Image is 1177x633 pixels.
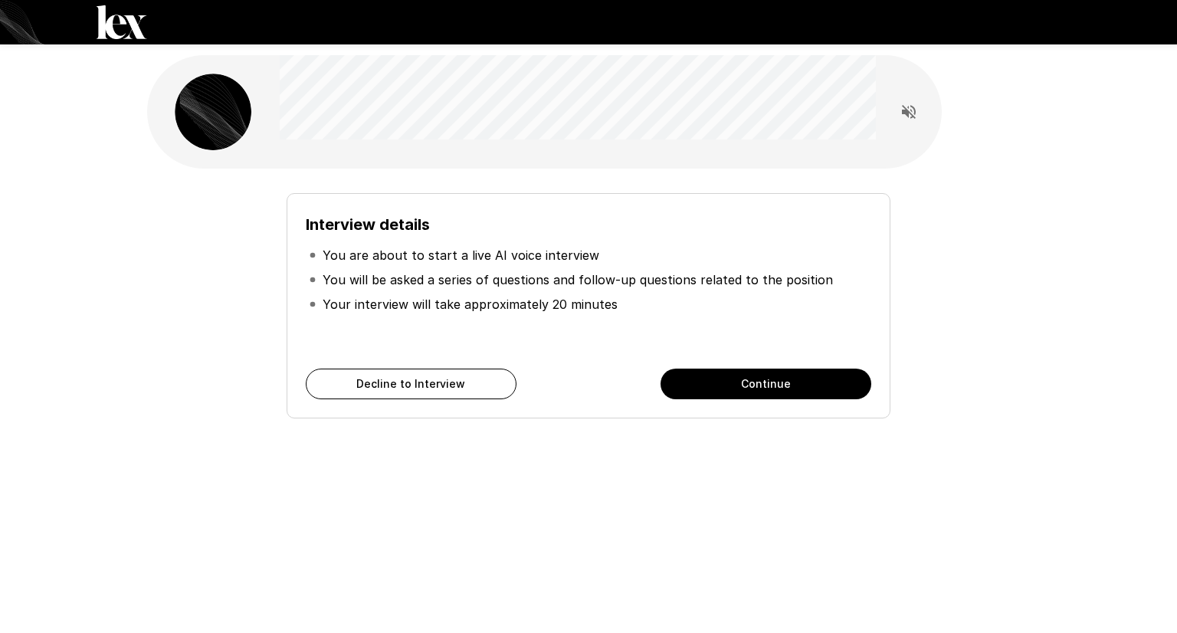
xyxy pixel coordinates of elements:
img: lex_avatar2.png [175,74,251,150]
button: Decline to Interview [306,369,516,399]
p: You will be asked a series of questions and follow-up questions related to the position [323,271,833,289]
button: Read questions aloud [893,97,924,127]
p: Your interview will take approximately 20 minutes [323,295,618,313]
p: You are about to start a live AI voice interview [323,246,599,264]
button: Continue [661,369,871,399]
b: Interview details [306,215,430,234]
